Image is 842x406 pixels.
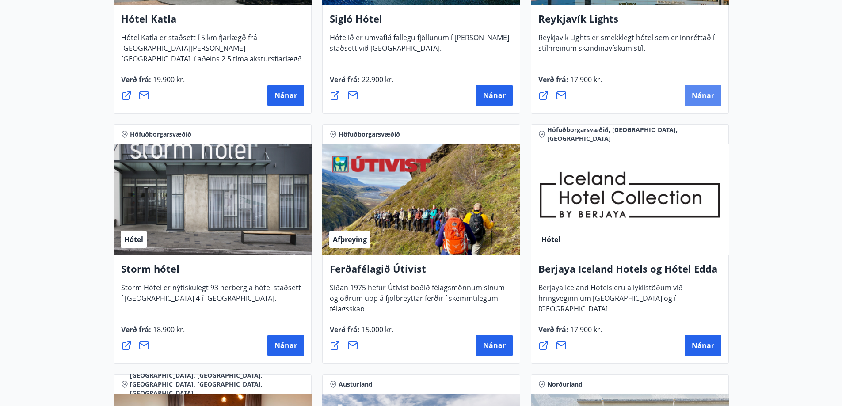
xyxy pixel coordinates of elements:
span: Hótel [541,235,560,244]
h4: Berjaya Iceland Hotels og Hótel Edda [538,262,721,282]
button: Nánar [685,85,721,106]
span: 15.000 kr. [360,325,393,334]
h4: Reykjavík Lights [538,12,721,32]
span: Hótelið er umvafið fallegu fjöllunum í [PERSON_NAME] staðsett við [GEOGRAPHIC_DATA]. [330,33,509,60]
h4: Sigló Hótel [330,12,513,32]
button: Nánar [267,85,304,106]
h4: Hótel Katla [121,12,304,32]
span: Höfuðborgarsvæðið [130,130,191,139]
span: 19.900 kr. [151,75,185,84]
button: Nánar [685,335,721,356]
h4: Ferðafélagið Útivist [330,262,513,282]
span: 18.900 kr. [151,325,185,334]
h4: Storm hótel [121,262,304,282]
span: 17.900 kr. [568,325,602,334]
span: Höfuðborgarsvæðið [339,130,400,139]
span: Nánar [692,341,714,350]
button: Nánar [476,85,513,106]
span: Norðurland [547,380,583,389]
span: Verð frá : [121,75,185,91]
button: Nánar [476,335,513,356]
span: Nánar [483,341,506,350]
span: [GEOGRAPHIC_DATA], [GEOGRAPHIC_DATA], [GEOGRAPHIC_DATA], [GEOGRAPHIC_DATA], [GEOGRAPHIC_DATA] [130,371,304,398]
span: 17.900 kr. [568,75,602,84]
span: Verð frá : [538,75,602,91]
button: Nánar [267,335,304,356]
span: Reykjavik Lights er smekklegt hótel sem er innréttað í stílhreinum skandinavískum stíl. [538,33,715,60]
span: 22.900 kr. [360,75,393,84]
span: Austurland [339,380,373,389]
span: Afþreying [333,235,367,244]
span: Nánar [274,91,297,100]
span: Verð frá : [330,325,393,341]
span: Berjaya Iceland Hotels eru á lykilstöðum við hringveginn um [GEOGRAPHIC_DATA] og í [GEOGRAPHIC_DA... [538,283,683,321]
span: Hótel [124,235,143,244]
span: Verð frá : [121,325,185,341]
span: Höfuðborgarsvæðið, [GEOGRAPHIC_DATA], [GEOGRAPHIC_DATA] [547,125,721,143]
span: Nánar [483,91,506,100]
span: Hótel Katla er staðsett í 5 km fjarlægð frá [GEOGRAPHIC_DATA][PERSON_NAME][GEOGRAPHIC_DATA], í að... [121,33,302,81]
span: Verð frá : [330,75,393,91]
span: Verð frá : [538,325,602,341]
span: Nánar [274,341,297,350]
span: Nánar [692,91,714,100]
span: Storm Hótel er nýtískulegt 93 herbergja hótel staðsett í [GEOGRAPHIC_DATA] 4 í [GEOGRAPHIC_DATA]. [121,283,301,310]
span: Síðan 1975 hefur Útivist boðið félagsmönnum sínum og öðrum upp á fjölbreyttar ferðir í skemmtileg... [330,283,505,321]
